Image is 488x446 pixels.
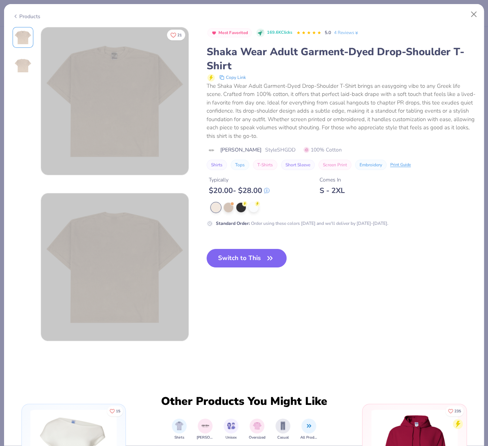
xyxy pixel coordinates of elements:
button: Shirts [207,160,227,170]
span: Shaka Wear [197,435,214,440]
button: Like [107,406,123,416]
button: filter button [224,419,238,440]
img: Shirts Image [175,422,184,430]
span: Most Favorited [218,31,248,35]
div: 5.0 Stars [296,27,321,39]
button: Short Sleeve [281,160,315,170]
img: Unisex Image [227,422,235,430]
span: 21 [177,33,182,37]
div: filter for Casual [275,419,290,440]
div: Print Guide [390,162,411,168]
div: Order using these colors [DATE] and we'll deliver by [DATE]-[DATE]. [216,220,388,227]
span: 100% Cotton [304,146,342,154]
button: Badge Button [207,28,252,38]
button: Tops [231,160,249,170]
img: Casual Image [279,422,287,430]
div: Shaka Wear Adult Garment-Dyed Drop-Shoulder T-Shirt [207,45,476,73]
span: All Products [300,435,317,440]
button: filter button [172,419,187,440]
span: Casual [277,435,289,440]
span: 169.6K Clicks [267,30,292,36]
div: filter for Shirts [172,419,187,440]
img: Back [14,57,32,74]
span: [PERSON_NAME] [220,146,261,154]
div: $ 20.00 - $ 28.00 [209,186,270,195]
button: Like [445,406,464,416]
button: Screen Print [318,160,351,170]
img: brand logo [207,147,217,153]
div: The Shaka Wear Adult Garment-Dyed Drop-Shoulder T-Shirt brings an easygoing vibe to any Greek lif... [207,82,476,140]
div: Comes In [320,176,345,184]
span: Oversized [249,435,265,440]
img: Front [14,29,32,46]
div: S - 2XL [320,186,345,195]
button: copy to clipboard [217,73,248,82]
img: Most Favorited sort [211,30,217,36]
a: 4 Reviews [334,29,359,36]
button: filter button [197,419,214,440]
img: Oversized Image [253,422,261,430]
button: Close [467,7,481,21]
span: Unisex [225,435,237,440]
button: filter button [249,419,265,440]
span: 15 [116,409,120,413]
button: T-Shirts [253,160,277,170]
span: 235 [454,409,461,413]
span: Style SHGDD [265,146,295,154]
div: filter for All Products [300,419,317,440]
img: All Products Image [305,422,313,430]
img: Shaka Wear Image [201,422,210,430]
span: Shirts [174,435,184,440]
div: Typically [209,176,270,184]
strong: Standard Order : [216,220,250,226]
button: filter button [275,419,290,440]
img: Back [41,193,188,341]
button: filter button [300,419,317,440]
div: filter for Unisex [224,419,238,440]
div: Products [13,13,40,20]
div: Other Products You Might Like [156,395,332,408]
img: Front [41,27,188,175]
span: 5.0 [324,30,331,36]
button: Like [167,30,185,40]
div: filter for Shaka Wear [197,419,214,440]
div: filter for Oversized [249,419,265,440]
button: Switch to This [207,249,287,267]
button: Embroidery [355,160,387,170]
